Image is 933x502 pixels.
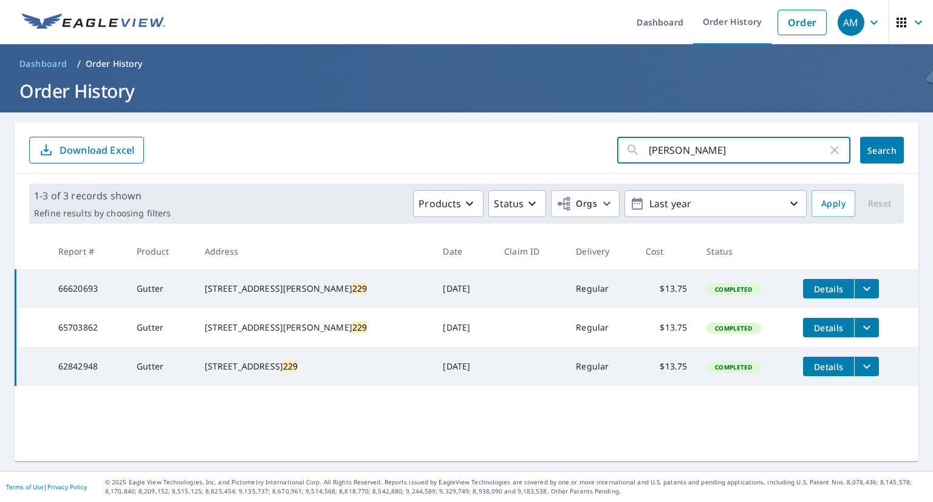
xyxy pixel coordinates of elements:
[812,190,855,217] button: Apply
[810,361,847,373] span: Details
[636,347,697,386] td: $13.75
[777,10,827,35] a: Order
[566,308,635,347] td: Regular
[29,137,144,163] button: Download Excel
[413,190,484,217] button: Products
[127,347,194,386] td: Gutter
[566,269,635,308] td: Regular
[860,137,904,163] button: Search
[60,143,134,157] p: Download Excel
[77,57,81,71] li: /
[205,321,424,334] div: [STREET_ADDRESS][PERSON_NAME]
[644,193,787,215] p: Last year
[22,13,165,32] img: EV Logo
[494,196,524,211] p: Status
[803,357,854,376] button: detailsBtn-62842948
[433,269,494,308] td: [DATE]
[433,233,494,269] th: Date
[494,233,566,269] th: Claim ID
[854,279,879,298] button: filesDropdownBtn-66620693
[127,308,194,347] td: Gutter
[49,269,127,308] td: 66620693
[810,283,847,295] span: Details
[34,188,171,203] p: 1-3 of 3 records shown
[195,233,434,269] th: Address
[127,269,194,308] td: Gutter
[854,357,879,376] button: filesDropdownBtn-62842948
[49,347,127,386] td: 62842948
[6,483,87,490] p: |
[551,190,620,217] button: Orgs
[105,478,927,496] p: © 2025 Eagle View Technologies, Inc. and Pictometry International Corp. All Rights Reserved. Repo...
[803,279,854,298] button: detailsBtn-66620693
[556,196,597,211] span: Orgs
[708,285,759,294] span: Completed
[708,324,759,332] span: Completed
[49,233,127,269] th: Report #
[870,145,894,156] span: Search
[433,347,494,386] td: [DATE]
[15,78,918,103] h1: Order History
[205,283,424,295] div: [STREET_ADDRESS][PERSON_NAME]
[838,9,864,36] div: AM
[566,347,635,386] td: Regular
[821,196,846,211] span: Apply
[697,233,793,269] th: Status
[624,190,807,217] button: Last year
[283,360,298,372] mark: 229
[708,363,759,371] span: Completed
[19,58,67,70] span: Dashboard
[15,54,72,74] a: Dashboard
[6,483,44,491] a: Terms of Use
[15,54,918,74] nav: breadcrumb
[636,269,697,308] td: $13.75
[566,233,635,269] th: Delivery
[34,208,171,219] p: Refine results by choosing filters
[803,318,854,337] button: detailsBtn-65703862
[127,233,194,269] th: Product
[352,283,367,294] mark: 229
[419,196,461,211] p: Products
[636,233,697,269] th: Cost
[47,483,87,491] a: Privacy Policy
[352,321,367,333] mark: 229
[636,308,697,347] td: $13.75
[433,308,494,347] td: [DATE]
[649,133,827,167] input: Address, Report #, Claim ID, etc.
[854,318,879,337] button: filesDropdownBtn-65703862
[810,322,847,334] span: Details
[86,58,143,70] p: Order History
[49,308,127,347] td: 65703862
[205,360,424,373] div: [STREET_ADDRESS]
[488,190,546,217] button: Status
